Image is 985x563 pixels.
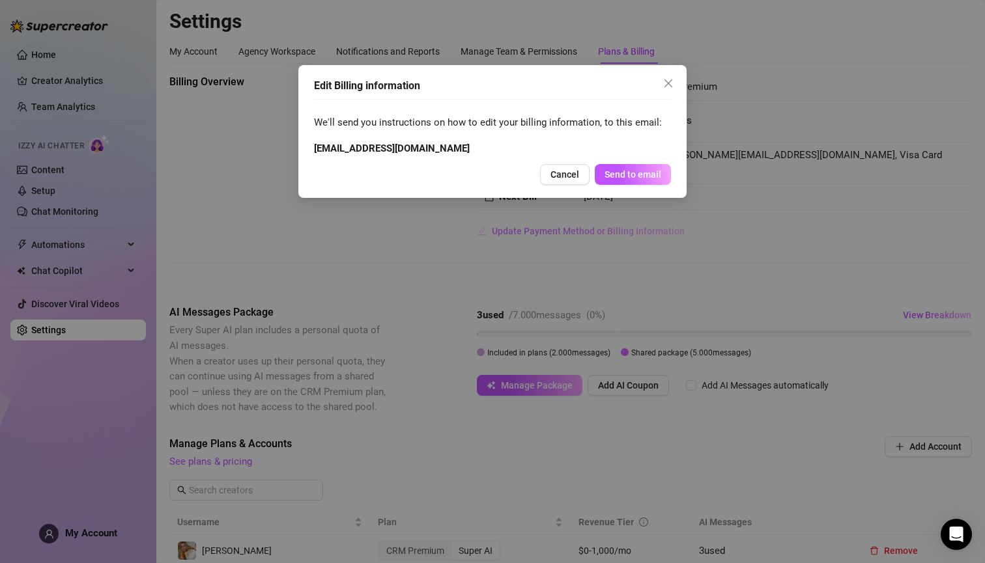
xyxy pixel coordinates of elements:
[314,78,671,94] div: Edit Billing information
[550,169,579,180] span: Cancel
[658,78,679,89] span: Close
[941,519,972,550] div: Open Intercom Messenger
[314,115,671,131] span: We'll send you instructions on how to edit your billing information, to this email:
[314,143,470,154] strong: [EMAIL_ADDRESS][DOMAIN_NAME]
[663,78,674,89] span: close
[595,164,671,185] button: Send to email
[540,164,590,185] button: Cancel
[605,169,661,180] span: Send to email
[658,73,679,94] button: Close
